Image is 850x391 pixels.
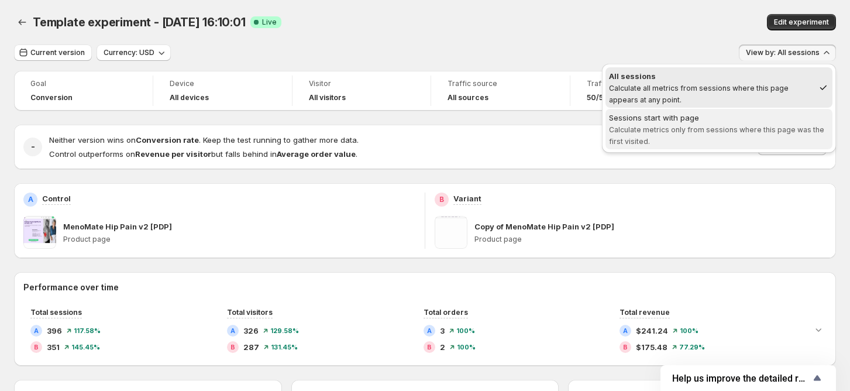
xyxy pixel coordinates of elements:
h2: Performance over time [23,282,827,293]
span: Traffic source [448,79,553,88]
span: 129.58% [270,327,299,334]
span: Total orders [424,308,468,317]
h2: B [230,344,235,351]
span: Control outperforms on but falls behind in . [49,149,357,159]
span: Neither version wins on . Keep the test running to gather more data. [49,135,359,145]
button: Show survey - Help us improve the detailed report for A/B campaigns [672,371,824,385]
span: Calculate metrics only from sessions where this page was the first visited. [609,125,824,146]
span: View by: All sessions [746,48,820,57]
a: DeviceAll devices [170,78,276,104]
button: View by: All sessions [739,44,836,61]
button: Back [14,14,30,30]
span: Total revenue [620,308,670,317]
span: 100% [680,327,698,334]
span: $241.24 [636,325,668,337]
h2: A [230,327,235,334]
span: Live [262,18,277,27]
span: 326 [243,325,259,337]
strong: Average order value [277,149,356,159]
h2: - [31,141,35,153]
strong: Conversion rate [136,135,199,145]
h2: A [623,327,628,334]
h4: All visitors [309,93,346,102]
span: Current version [30,48,85,57]
h2: B [439,195,444,204]
a: Traffic split50/50 [587,78,693,104]
a: Traffic sourceAll sources [448,78,553,104]
p: Copy of MenoMate Hip Pain v2 [PDP] [474,221,614,232]
span: 100% [456,327,475,334]
button: Edit experiment [767,14,836,30]
span: Currency: USD [104,48,154,57]
strong: Revenue per visitor [135,149,211,159]
span: $175.48 [636,341,667,353]
img: Copy of MenoMate Hip Pain v2 [PDP] [435,216,467,249]
span: Total visitors [227,308,273,317]
h2: B [34,344,39,351]
a: VisitorAll visitors [309,78,415,104]
h2: A [34,327,39,334]
span: 131.45% [271,344,298,351]
span: 396 [47,325,62,337]
span: Goal [30,79,136,88]
span: 3 [440,325,445,337]
button: Expand chart [810,321,827,338]
p: MenoMate Hip Pain v2 [PDP] [63,221,172,232]
span: 100% [457,344,476,351]
button: Currency: USD [97,44,171,61]
p: Product page [474,235,827,244]
span: 50/50 [587,93,608,102]
div: Sessions start with page [609,112,829,124]
h2: B [427,344,432,351]
p: Control [42,193,71,204]
span: Traffic split [587,79,693,88]
h4: All devices [170,93,209,102]
span: 145.45% [71,344,100,351]
h4: All sources [448,93,488,102]
span: Device [170,79,276,88]
p: Product page [63,235,415,244]
span: Help us improve the detailed report for A/B campaigns [672,373,810,384]
button: Current version [14,44,92,61]
span: 2 [440,341,445,353]
span: 77.29% [679,344,705,351]
h2: A [427,327,432,334]
span: 117.58% [74,327,101,334]
span: Calculate all metrics from sessions where this page appears at any point. [609,84,789,104]
span: 351 [47,341,60,353]
span: Total sessions [30,308,82,317]
h2: B [623,344,628,351]
h2: A [28,195,33,204]
a: GoalConversion [30,78,136,104]
div: All sessions [609,70,814,82]
span: 287 [243,341,259,353]
span: Conversion [30,93,73,102]
span: Template experiment - [DATE] 16:10:01 [33,15,246,29]
img: MenoMate Hip Pain v2 [PDP] [23,216,56,249]
span: Edit experiment [774,18,829,27]
p: Variant [453,193,481,204]
span: Visitor [309,79,415,88]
